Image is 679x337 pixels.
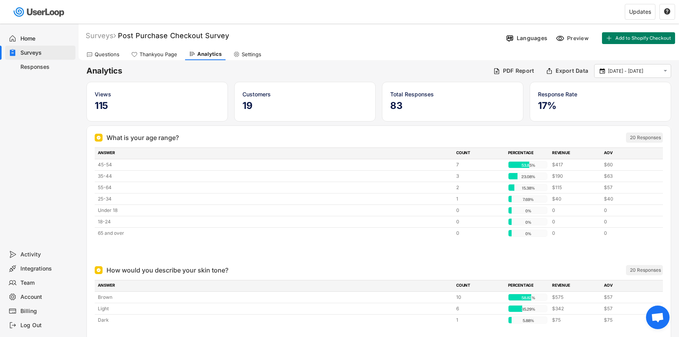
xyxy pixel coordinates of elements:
div: 0 [552,230,599,237]
div: 35.29% [510,306,546,313]
div: 0 [456,207,503,214]
div: Surveys [20,49,72,57]
div: 18-24 [98,218,451,225]
div: $40 [604,195,651,203]
div: $190 [552,173,599,180]
div: 0 [604,218,651,225]
div: 53.85% [510,162,546,169]
div: 25-34 [98,195,451,203]
div: 5.88% [510,317,546,324]
div: $60 [604,161,651,168]
div: Thankyou Page [139,51,177,58]
button:  [598,68,606,75]
div: 0 [552,207,599,214]
div: PERCENTAGE [508,150,547,157]
div: 0 [552,218,599,225]
div: 6 [456,305,503,312]
div: 0% [510,230,546,237]
div: Customers [242,90,367,98]
text:  [664,8,670,15]
div: Export Data [556,67,588,74]
div: 65 and over [98,230,451,237]
div: 7.69% [510,196,546,203]
div: PDF Report [503,67,534,74]
div: Under 18 [98,207,451,214]
div: $417 [552,161,599,168]
div: Settings [242,51,261,58]
div: Open chat [646,306,670,329]
h6: Analytics [86,66,487,76]
div: Updates [629,9,651,15]
div: Total Responses [390,90,515,98]
button: Add to Shopify Checkout [602,32,675,44]
div: AOV [604,282,651,289]
div: 0 [604,230,651,237]
div: ANSWER [98,150,451,157]
div: 15.38% [510,184,546,192]
div: Brown [98,294,451,301]
div: $63 [604,173,651,180]
div: PERCENTAGE [508,282,547,289]
div: 35-44 [98,173,451,180]
input: Select Date Range [608,67,660,75]
div: $575 [552,294,599,301]
div: 10 [456,294,503,301]
div: 23.08% [510,173,546,180]
div: Dark [98,317,451,324]
div: Questions [95,51,119,58]
div: AOV [604,150,651,157]
img: userloop-logo-01.svg [12,4,67,20]
div: Home [20,35,72,42]
div: 0 [456,218,503,225]
div: Log Out [20,322,72,329]
h5: 17% [538,100,663,112]
span: Add to Shopify Checkout [615,36,671,41]
button:  [662,68,669,74]
div: 0% [510,207,546,214]
div: 45-54 [98,161,451,168]
text:  [600,67,605,74]
div: Account [20,293,72,301]
div: Preview [567,35,591,42]
div: $57 [604,305,651,312]
img: Single Select [96,135,101,140]
div: Views [95,90,220,98]
div: $342 [552,305,599,312]
div: 20 Responses [630,134,661,141]
div: 55-64 [98,184,451,191]
div: REVENUE [552,150,599,157]
div: Response Rate [538,90,663,98]
div: Languages [517,35,547,42]
div: Billing [20,308,72,315]
div: 1 [456,195,503,203]
button:  [664,8,671,15]
div: Integrations [20,265,72,273]
div: COUNT [456,150,503,157]
div: $75 [552,317,599,324]
h5: 83 [390,100,515,112]
h5: 19 [242,100,367,112]
img: Single Select [96,268,101,273]
div: 1 [456,317,503,324]
div: COUNT [456,282,503,289]
div: How would you describe your skin tone? [106,265,228,275]
div: 0 [604,207,651,214]
div: ANSWER [98,282,451,289]
div: $115 [552,184,599,191]
div: 0 [456,230,503,237]
font: Post Purchase Checkout Survey [118,31,229,40]
div: 2 [456,184,503,191]
div: Light [98,305,451,312]
div: What is your age range? [106,133,179,142]
div: Team [20,279,72,287]
div: $57 [604,184,651,191]
div: $57 [604,294,651,301]
div: REVENUE [552,282,599,289]
div: Responses [20,63,72,71]
div: $75 [604,317,651,324]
